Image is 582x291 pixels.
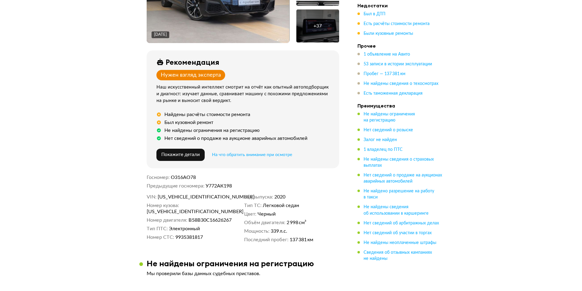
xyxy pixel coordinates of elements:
[244,202,262,209] dt: Тип ТС
[156,149,205,161] button: Покажите детали
[364,250,432,260] span: Сведения об отзывных кампаниях не найдены
[364,62,432,66] span: 53 записи в истории эксплуатации
[364,240,436,245] span: Не найдены неоплаченные штрафы
[290,237,313,243] span: 137 381 км
[147,194,156,200] dt: VIN
[147,234,174,240] dt: Номер СТС
[287,220,306,226] span: 2 998 см³
[364,12,386,16] span: Был в ДТП
[147,217,187,223] dt: Номер двигателя
[364,147,403,152] span: 1 владелец по ПТС
[169,226,200,232] span: Электронный
[147,259,314,268] h3: Не найдены ограничения на регистрацию
[313,23,322,29] div: + 37
[364,72,405,76] span: Пробег — 137 381 км
[364,231,432,235] span: Нет сведений об участии в торгах
[158,194,228,200] span: [US_VEHICLE_IDENTIFICATION_NUMBER]
[161,72,221,78] div: Нужен взгляд эксперта
[147,183,204,189] dt: Предыдущие госномера
[364,82,438,86] span: Не найдены сведения о техосмотрах
[258,211,276,217] span: Черный
[274,194,285,200] span: 2020
[164,119,213,125] div: Был кузовной ремонт
[364,205,429,215] span: Не найдены сведения об использовании в каршеринге
[164,135,307,141] div: Нет сведений о продаже на аукционе аварийных автомобилей
[147,226,168,232] dt: Тип ПТС
[154,32,167,38] div: [DATE]
[271,228,287,234] span: 339 л.с.
[364,91,423,96] span: Есть таможенная декларация
[244,211,256,217] dt: Цвет
[164,111,250,118] div: Найдены расчёты стоимости ремонта
[364,112,415,122] span: Не найдены ограничения на регистрацию
[364,52,410,56] span: 1 объявление на Авито
[364,31,413,36] span: Были кузовные ремонты
[206,183,339,189] dd: У772АК198
[147,271,339,277] p: Мы проверили базы данных судебных приставов.
[364,157,434,168] span: Не найдены сведения о страховых выплатах
[189,217,232,223] span: В58В30С16626267
[147,209,217,215] span: [US_VEHICLE_IDENTIFICATION_NUMBER]
[244,194,273,200] dt: Год выпуска
[171,175,196,180] span: О316АО78
[364,221,439,225] span: Нет сведений об арбитражных делах
[147,174,170,180] dt: Госномер
[263,202,299,209] span: Легковой седан
[364,173,442,184] span: Нет сведений о продаже на аукционах аварийных автомобилей
[212,153,292,157] span: На что обратить внимание при осмотре
[357,103,443,109] h4: Преимущества
[357,2,443,9] h4: Недостатки
[244,237,288,243] dt: Последний пробег
[364,22,430,26] span: Есть расчёты стоимости ремонта
[161,152,200,157] span: Покажите детали
[156,84,332,104] div: Наш искусственный интеллект смотрит на отчёт как опытный автоподборщик и диагност: изучает данные...
[244,228,269,234] dt: Мощность
[357,43,443,49] h4: Прочее
[364,138,397,142] span: Залог не найден
[244,220,285,226] dt: Объём двигателя
[364,128,413,132] span: Нет сведений о розыске
[364,189,434,199] span: Не найдено разрешение на работу в такси
[175,234,203,240] span: 9935381817
[164,127,260,133] div: Не найдены ограничения на регистрацию
[147,202,179,209] dt: Номер кузова
[166,58,219,66] div: Рекомендация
